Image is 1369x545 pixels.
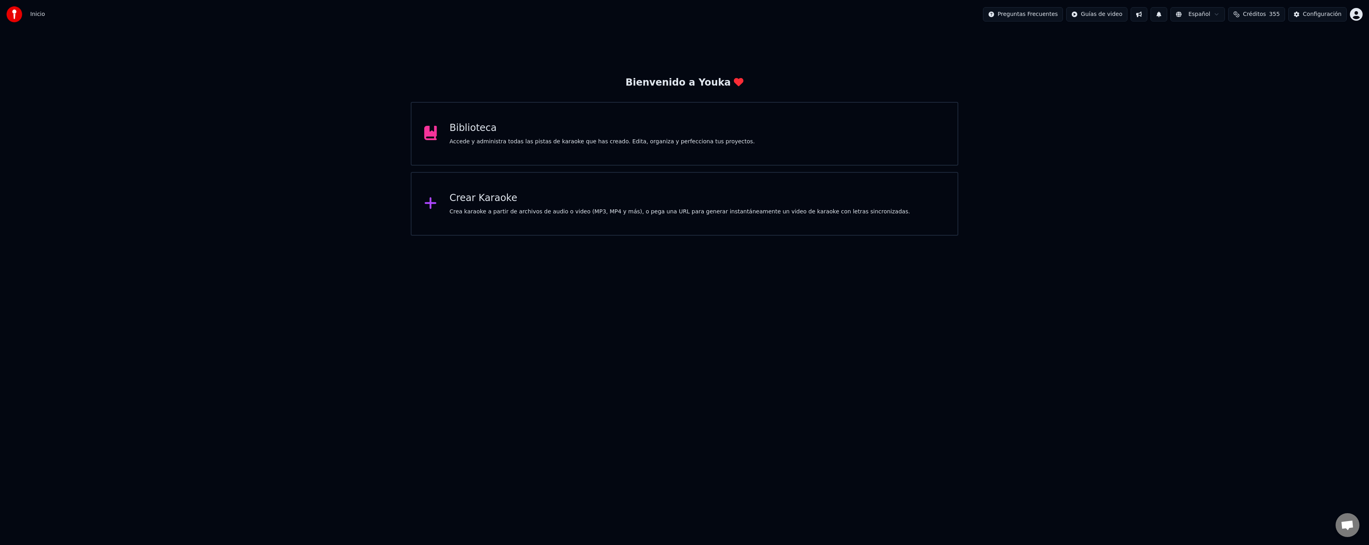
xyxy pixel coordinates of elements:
[1243,10,1266,18] span: Créditos
[1336,513,1359,537] a: Chat abierto
[1303,10,1342,18] div: Configuración
[450,208,910,216] div: Crea karaoke a partir de archivos de audio o video (MP3, MP4 y más), o pega una URL para generar ...
[450,192,910,205] div: Crear Karaoke
[1066,7,1127,21] button: Guías de video
[6,6,22,22] img: youka
[450,122,755,135] div: Biblioteca
[30,10,45,18] nav: breadcrumb
[983,7,1063,21] button: Preguntas Frecuentes
[450,138,755,146] div: Accede y administra todas las pistas de karaoke que has creado. Edita, organiza y perfecciona tus...
[1269,10,1280,18] span: 355
[626,76,744,89] div: Bienvenido a Youka
[1228,7,1285,21] button: Créditos355
[1288,7,1347,21] button: Configuración
[30,10,45,18] span: Inicio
